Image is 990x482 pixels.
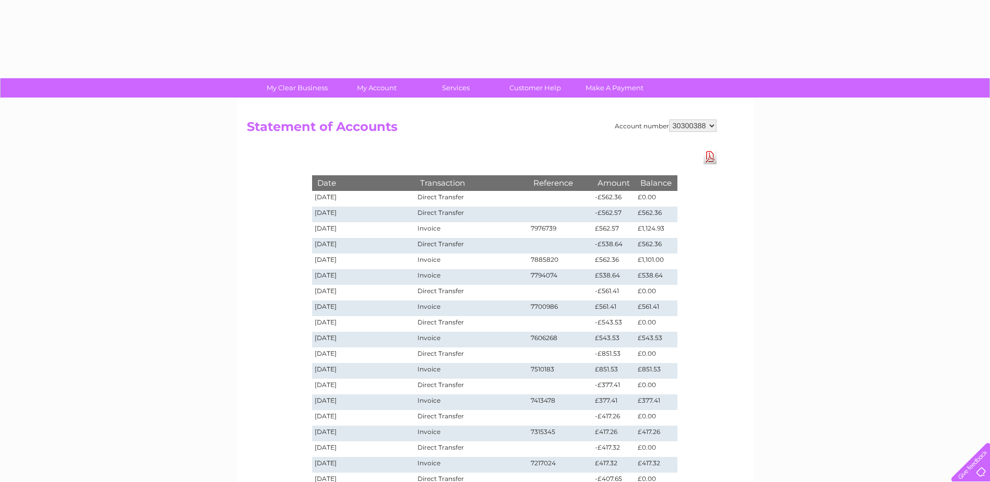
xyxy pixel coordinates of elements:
h2: Statement of Accounts [247,119,717,139]
td: £0.00 [635,441,677,457]
div: Account number [615,119,717,132]
td: £377.41 [635,394,677,410]
td: Direct Transfer [415,191,528,207]
th: Balance [635,175,677,190]
td: [DATE] [312,285,415,300]
a: Customer Help [492,78,578,98]
td: £851.53 [635,363,677,379]
td: [DATE] [312,207,415,222]
td: Invoice [415,332,528,347]
td: Direct Transfer [415,207,528,222]
td: Invoice [415,269,528,285]
td: Direct Transfer [415,238,528,254]
td: Direct Transfer [415,379,528,394]
td: 7794074 [528,269,593,285]
td: [DATE] [312,269,415,285]
td: £0.00 [635,191,677,207]
td: Invoice [415,394,528,410]
a: My Clear Business [254,78,340,98]
td: 7976739 [528,222,593,238]
td: £0.00 [635,316,677,332]
td: [DATE] [312,426,415,441]
td: [DATE] [312,441,415,457]
td: -£562.36 [592,191,635,207]
td: Direct Transfer [415,441,528,457]
td: -£377.41 [592,379,635,394]
td: £562.36 [635,238,677,254]
td: [DATE] [312,332,415,347]
td: £417.32 [592,457,635,473]
td: £562.57 [592,222,635,238]
td: -£538.64 [592,238,635,254]
td: [DATE] [312,222,415,238]
td: [DATE] [312,457,415,473]
td: £0.00 [635,410,677,426]
td: £377.41 [592,394,635,410]
a: My Account [333,78,420,98]
td: [DATE] [312,238,415,254]
td: -£417.32 [592,441,635,457]
td: -£562.57 [592,207,635,222]
td: £0.00 [635,347,677,363]
td: -£543.53 [592,316,635,332]
td: £561.41 [592,300,635,316]
td: [DATE] [312,316,415,332]
td: 7606268 [528,332,593,347]
td: 7413478 [528,394,593,410]
td: Direct Transfer [415,316,528,332]
td: £562.36 [592,254,635,269]
td: [DATE] [312,300,415,316]
td: [DATE] [312,394,415,410]
td: 7885820 [528,254,593,269]
td: 7217024 [528,457,593,473]
td: Invoice [415,426,528,441]
th: Date [312,175,415,190]
td: 7315345 [528,426,593,441]
td: Invoice [415,457,528,473]
td: £417.32 [635,457,677,473]
td: Invoice [415,254,528,269]
td: -£417.26 [592,410,635,426]
td: £417.26 [635,426,677,441]
td: [DATE] [312,191,415,207]
td: £417.26 [592,426,635,441]
th: Amount [592,175,635,190]
td: [DATE] [312,363,415,379]
td: Invoice [415,363,528,379]
td: Direct Transfer [415,285,528,300]
th: Transaction [415,175,528,190]
td: -£851.53 [592,347,635,363]
td: Invoice [415,300,528,316]
a: Make A Payment [571,78,658,98]
td: -£561.41 [592,285,635,300]
td: £1,124.93 [635,222,677,238]
td: £543.53 [592,332,635,347]
td: [DATE] [312,379,415,394]
td: Invoice [415,222,528,238]
td: £538.64 [592,269,635,285]
td: £538.64 [635,269,677,285]
a: Download Pdf [703,149,717,164]
td: Direct Transfer [415,347,528,363]
td: [DATE] [312,410,415,426]
td: £562.36 [635,207,677,222]
a: Services [413,78,499,98]
td: £561.41 [635,300,677,316]
td: Direct Transfer [415,410,528,426]
td: £1,101.00 [635,254,677,269]
td: [DATE] [312,254,415,269]
td: £851.53 [592,363,635,379]
th: Reference [528,175,593,190]
td: £0.00 [635,285,677,300]
td: £0.00 [635,379,677,394]
td: 7510183 [528,363,593,379]
td: £543.53 [635,332,677,347]
td: 7700986 [528,300,593,316]
td: [DATE] [312,347,415,363]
